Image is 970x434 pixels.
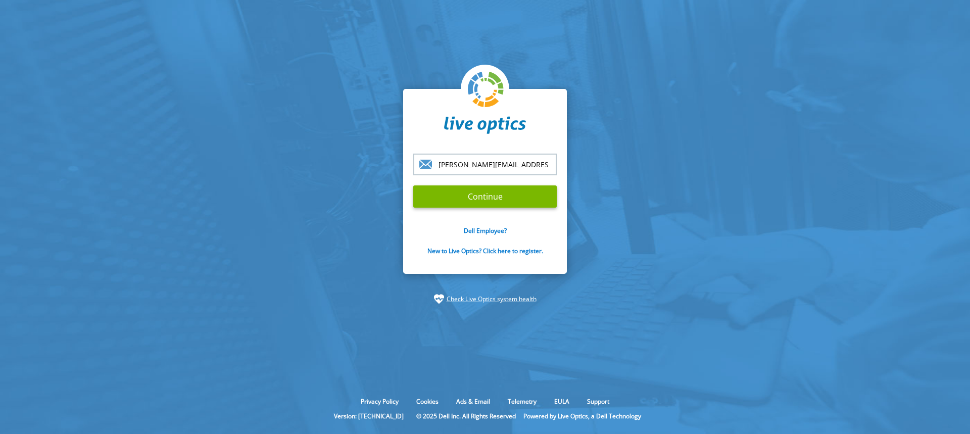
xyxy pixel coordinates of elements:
img: liveoptics-word.svg [444,116,526,134]
img: status-check-icon.svg [434,294,444,304]
a: Dell Employee? [464,226,507,235]
li: Powered by Live Optics, a Dell Technology [523,412,641,420]
a: New to Live Optics? Click here to register. [427,247,543,255]
a: Privacy Policy [353,397,406,406]
a: EULA [547,397,577,406]
a: Cookies [409,397,446,406]
input: email@address.com [413,154,557,175]
a: Support [579,397,617,406]
li: Version: [TECHNICAL_ID] [329,412,409,420]
li: © 2025 Dell Inc. All Rights Reserved [411,412,521,420]
input: Continue [413,185,557,208]
a: Telemetry [500,397,544,406]
a: Check Live Optics system health [447,294,537,304]
img: liveoptics-logo.svg [468,72,504,108]
a: Ads & Email [449,397,498,406]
